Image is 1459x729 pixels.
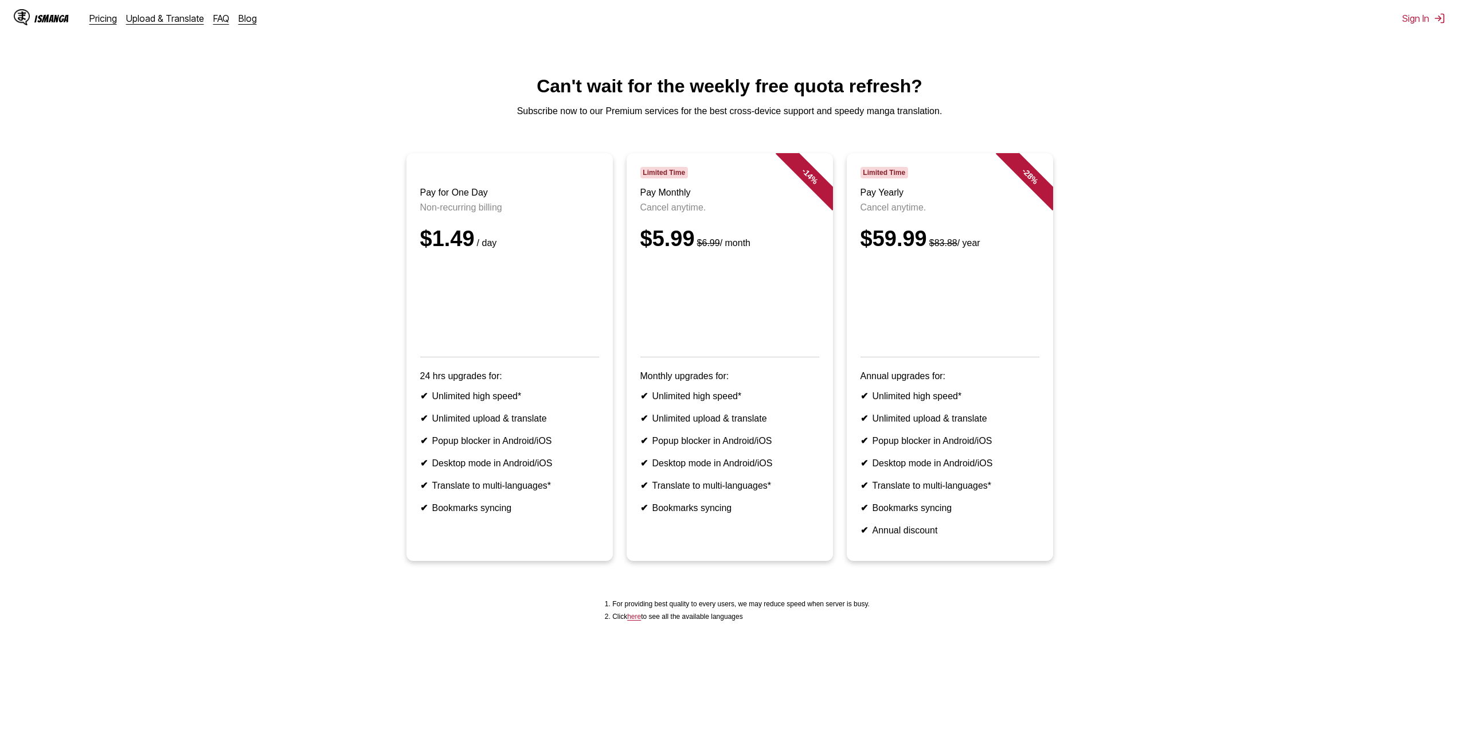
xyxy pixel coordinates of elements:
li: Bookmarks syncing [640,502,819,513]
b: ✔ [420,414,428,423]
li: Popup blocker in Android/iOS [640,435,819,446]
li: Annual discount [860,525,1039,536]
b: ✔ [860,391,868,401]
span: Limited Time [860,167,908,178]
li: Translate to multi-languages* [420,480,599,491]
b: ✔ [860,481,868,490]
s: $83.88 [929,238,957,248]
li: Unlimited upload & translate [860,413,1039,424]
li: For providing best quality to every users, we may reduce speed when server is busy. [612,600,870,608]
p: Non-recurring billing [420,202,599,213]
iframe: PayPal [640,265,819,341]
li: Bookmarks syncing [420,502,599,513]
li: Unlimited high speed* [860,391,1039,401]
li: Popup blocker in Android/iOS [860,435,1039,446]
a: Pricing [89,13,117,24]
li: Unlimited high speed* [420,391,599,401]
b: ✔ [420,436,428,446]
li: Unlimited upload & translate [640,413,819,424]
b: ✔ [860,503,868,513]
small: / day [475,238,497,248]
b: ✔ [860,436,868,446]
p: Cancel anytime. [640,202,819,213]
b: ✔ [860,525,868,535]
small: / year [927,238,980,248]
p: 24 hrs upgrades for: [420,371,599,381]
div: - 28 % [995,142,1064,210]
iframe: PayPal [420,265,599,341]
b: ✔ [420,481,428,490]
small: / month [695,238,750,248]
li: Unlimited high speed* [640,391,819,401]
a: Blog [238,13,257,24]
button: Sign In [1402,13,1445,24]
li: Desktop mode in Android/iOS [640,458,819,469]
h3: Pay Monthly [640,188,819,198]
div: $1.49 [420,227,599,251]
a: Available languages [627,613,641,621]
p: Cancel anytime. [860,202,1039,213]
b: ✔ [640,436,648,446]
b: ✔ [860,458,868,468]
h1: Can't wait for the weekly free quota refresh? [9,76,1450,97]
li: Bookmarks syncing [860,502,1039,513]
li: Translate to multi-languages* [860,480,1039,491]
li: Desktop mode in Android/iOS [860,458,1039,469]
div: IsManga [34,13,69,24]
div: $59.99 [860,227,1039,251]
a: FAQ [213,13,229,24]
p: Monthly upgrades for: [640,371,819,381]
img: IsManga Logo [14,9,30,25]
b: ✔ [640,503,648,513]
div: $5.99 [640,227,819,251]
li: Popup blocker in Android/iOS [420,435,599,446]
p: Annual upgrades for: [860,371,1039,381]
b: ✔ [640,481,648,490]
s: $6.99 [697,238,720,248]
li: Unlimited upload & translate [420,413,599,424]
b: ✔ [420,458,428,468]
div: - 14 % [775,142,844,210]
iframe: PayPal [860,265,1039,341]
h3: Pay Yearly [860,188,1039,198]
b: ✔ [640,391,648,401]
li: Desktop mode in Android/iOS [420,458,599,469]
a: IsManga LogoIsManga [14,9,89,28]
li: Click to see all the available languages [612,613,870,621]
li: Translate to multi-languages* [640,480,819,491]
b: ✔ [420,503,428,513]
a: Upload & Translate [126,13,204,24]
img: Sign out [1434,13,1445,24]
b: ✔ [860,414,868,423]
span: Limited Time [640,167,688,178]
b: ✔ [640,414,648,423]
h3: Pay for One Day [420,188,599,198]
b: ✔ [420,391,428,401]
b: ✔ [640,458,648,468]
p: Subscribe now to our Premium services for the best cross-device support and speedy manga translat... [9,106,1450,116]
